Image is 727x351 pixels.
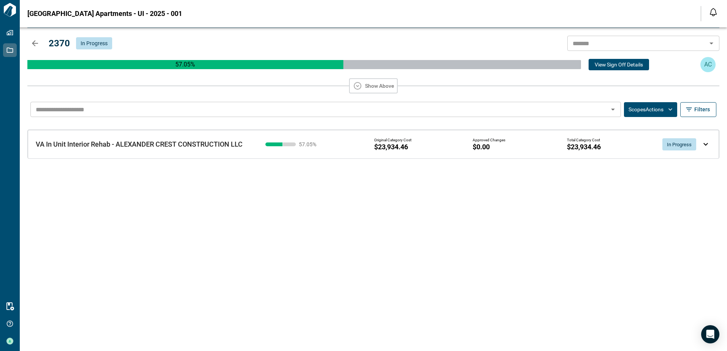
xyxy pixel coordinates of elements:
span: In Progress [81,40,108,46]
div: Open Intercom Messenger [701,325,719,343]
button: Filters [680,102,716,117]
div: VA In Unit Interior Rehab - ALEXANDER CREST CONSTRUCTION LLC57.05%Original Category Cost$23,934.4... [28,130,719,158]
button: Open [608,104,618,115]
button: Show Above [349,78,398,93]
button: View Sign Off Details [589,59,649,70]
span: Original Category Cost [374,138,411,142]
span: 57.05 % [299,142,322,147]
span: $23,934.46 [567,143,601,151]
span: Approved Changes [473,138,505,142]
span: Filters [694,106,710,113]
span: In Progress [662,142,696,147]
span: $0.00 [473,143,490,151]
button: ScopesActions [624,102,677,117]
span: VA In Unit Interior Rehab - ALEXANDER CREST CONSTRUCTION LLC [36,140,243,148]
button: Open notification feed [707,6,719,18]
img: expand [703,143,708,146]
div: Completed & Invoiced $13653.8 (57.05%) [27,60,343,69]
span: [GEOGRAPHIC_DATA] Apartments - UI - 2025 - 001 [27,10,182,17]
button: Open [706,38,717,49]
p: AC [704,60,712,69]
span: Total Category Cost [567,138,600,142]
span: 2370 [49,38,70,49]
span: $23,934.46 [374,143,408,151]
p: 57.05 % [27,60,343,69]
